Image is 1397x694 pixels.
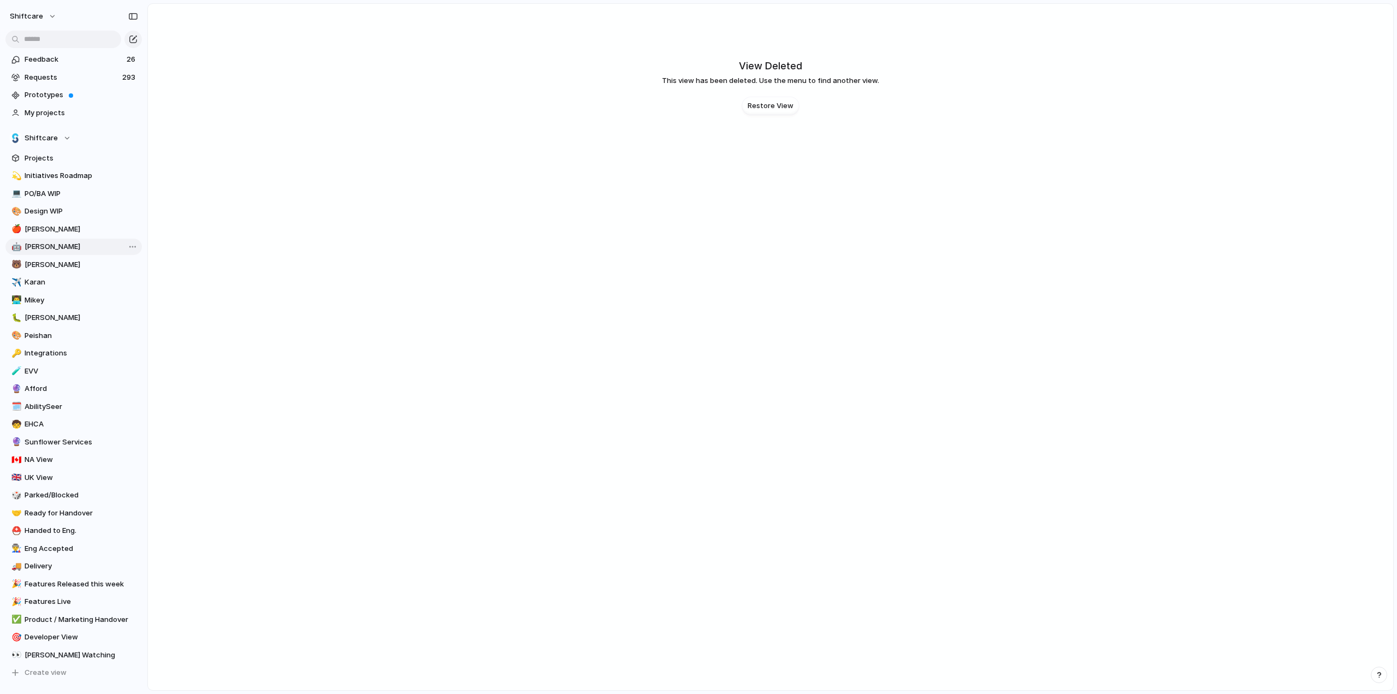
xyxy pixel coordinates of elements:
[5,186,142,202] a: 💻PO/BA WIP
[25,525,138,536] span: Handed to Eng.
[10,295,21,306] button: 👨‍💻
[11,187,19,200] div: 💻
[25,312,138,323] span: [PERSON_NAME]
[11,649,19,661] div: 👀
[11,365,19,377] div: 🧪
[10,366,21,377] button: 🧪
[25,614,138,625] span: Product / Marketing Handover
[5,292,142,309] a: 👨‍💻Mikey
[11,223,19,235] div: 🍎
[11,329,19,342] div: 🎨
[5,274,142,290] a: ✈️Karan
[11,578,19,590] div: 🎉
[5,470,142,486] a: 🇬🇧UK View
[5,381,142,397] a: 🔮Afford
[5,257,142,273] a: 🐻[PERSON_NAME]
[25,632,138,643] span: Developer View
[5,130,142,146] button: Shiftcare
[739,58,802,73] h2: View Deleted
[5,434,142,450] a: 🔮Sunflower Services
[10,11,43,22] span: shiftcare
[25,348,138,359] span: Integrations
[10,437,21,448] button: 🔮
[5,221,142,238] a: 🍎[PERSON_NAME]
[11,489,19,502] div: 🎲
[25,206,138,217] span: Design WIP
[11,258,19,271] div: 🐻
[11,241,19,253] div: 🤖
[11,613,19,626] div: ✅
[5,558,142,574] a: 🚚Delivery
[10,188,21,199] button: 💻
[10,419,21,430] button: 🧒
[5,452,142,468] a: 🇨🇦NA View
[5,612,142,628] a: ✅Product / Marketing Handover
[11,418,19,431] div: 🧒
[10,348,21,359] button: 🔑
[748,100,793,111] span: Restore View
[25,401,138,412] span: AbilitySeer
[25,454,138,465] span: NA View
[11,170,19,182] div: 💫
[5,594,142,610] div: 🎉Features Live
[11,436,19,448] div: 🔮
[10,472,21,483] button: 🇬🇧
[5,150,142,167] a: Projects
[11,205,19,218] div: 🎨
[10,596,21,607] button: 🎉
[127,54,138,65] span: 26
[10,579,21,590] button: 🎉
[5,399,142,415] div: 🗓️AbilitySeer
[5,310,142,326] a: 🐛[PERSON_NAME]
[25,579,138,590] span: Features Released this week
[25,330,138,341] span: Peishan
[5,487,142,503] a: 🎲Parked/Blocked
[5,105,142,121] a: My projects
[5,69,142,86] a: Requests293
[10,259,21,270] button: 🐻
[5,168,142,184] a: 💫Initiatives Roadmap
[11,631,19,644] div: 🎯
[10,312,21,323] button: 🐛
[5,328,142,344] a: 🎨Peishan
[11,507,19,519] div: 🤝
[10,454,21,465] button: 🇨🇦
[10,650,21,661] button: 👀
[5,51,142,68] a: Feedback26
[25,72,119,83] span: Requests
[25,508,138,519] span: Ready for Handover
[11,560,19,573] div: 🚚
[5,505,142,521] a: 🤝Ready for Handover
[5,363,142,379] a: 🧪EVV
[10,632,21,643] button: 🎯
[5,203,142,220] a: 🎨Design WIP
[25,133,58,144] span: Shiftcare
[25,596,138,607] span: Features Live
[25,383,138,394] span: Afford
[25,667,67,678] span: Create view
[25,153,138,164] span: Projects
[5,576,142,592] div: 🎉Features Released this week
[662,75,879,86] span: This view has been deleted. Use the menu to find another view.
[5,541,142,557] a: 👨‍🏭Eng Accepted
[25,472,138,483] span: UK View
[25,224,138,235] span: [PERSON_NAME]
[5,345,142,361] a: 🔑Integrations
[10,543,21,554] button: 👨‍🏭
[10,525,21,536] button: ⛑️
[742,97,799,115] button: Restore View
[10,614,21,625] button: ✅
[5,523,142,539] div: ⛑️Handed to Eng.
[25,437,138,448] span: Sunflower Services
[25,54,123,65] span: Feedback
